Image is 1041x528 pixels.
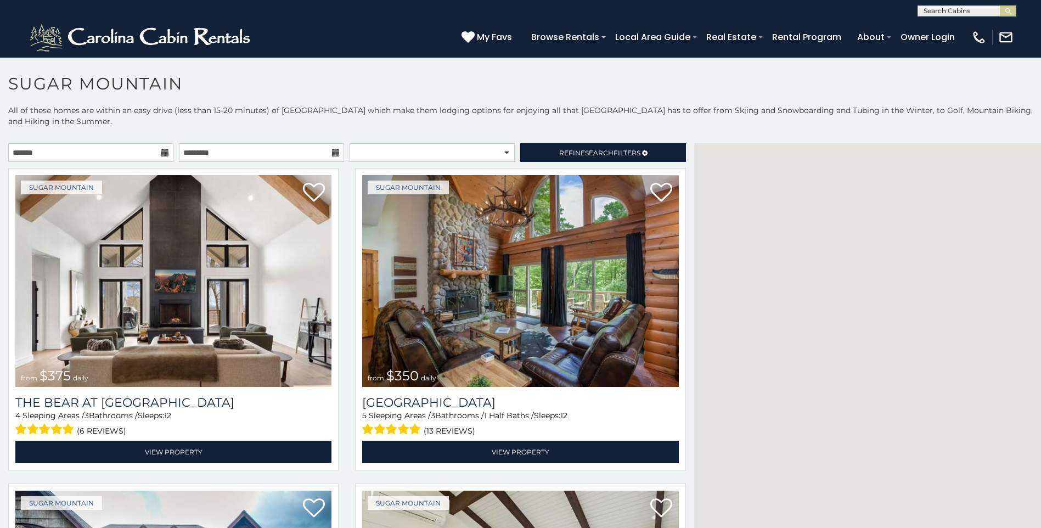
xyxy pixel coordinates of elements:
[421,374,436,382] span: daily
[40,368,71,384] span: $375
[701,27,762,47] a: Real Estate
[73,374,88,382] span: daily
[15,411,20,420] span: 4
[386,368,419,384] span: $350
[15,410,331,438] div: Sleeping Areas / Bathrooms / Sleeps:
[559,149,640,157] span: Refine Filters
[368,181,449,194] a: Sugar Mountain
[998,30,1014,45] img: mail-regular-white.png
[895,27,960,47] a: Owner Login
[21,374,37,382] span: from
[15,395,331,410] h3: The Bear At Sugar Mountain
[971,30,987,45] img: phone-regular-white.png
[520,143,685,162] a: RefineSearchFilters
[15,175,331,387] img: 1714387646_thumbnail.jpeg
[610,27,696,47] a: Local Area Guide
[362,175,678,387] a: from $350 daily
[21,181,102,194] a: Sugar Mountain
[77,424,126,438] span: (6 reviews)
[362,411,367,420] span: 5
[526,27,605,47] a: Browse Rentals
[164,411,171,420] span: 12
[15,395,331,410] a: The Bear At [GEOGRAPHIC_DATA]
[15,175,331,387] a: from $375 daily
[362,175,678,387] img: 1714398141_thumbnail.jpeg
[368,496,449,510] a: Sugar Mountain
[15,441,331,463] a: View Property
[585,149,614,157] span: Search
[362,410,678,438] div: Sleeping Areas / Bathrooms / Sleeps:
[462,30,515,44] a: My Favs
[368,374,384,382] span: from
[362,395,678,410] h3: Grouse Moor Lodge
[431,411,435,420] span: 3
[303,182,325,205] a: Add to favorites
[650,182,672,205] a: Add to favorites
[477,30,512,44] span: My Favs
[852,27,890,47] a: About
[362,395,678,410] a: [GEOGRAPHIC_DATA]
[21,496,102,510] a: Sugar Mountain
[650,497,672,520] a: Add to favorites
[767,27,847,47] a: Rental Program
[303,497,325,520] a: Add to favorites
[484,411,534,420] span: 1 Half Baths /
[85,411,89,420] span: 3
[560,411,567,420] span: 12
[27,21,255,54] img: White-1-2.png
[424,424,475,438] span: (13 reviews)
[362,441,678,463] a: View Property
